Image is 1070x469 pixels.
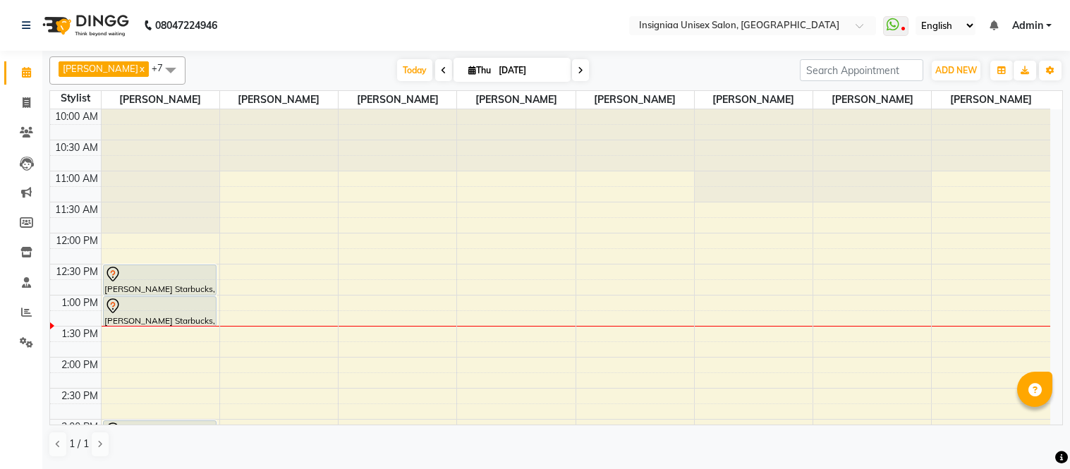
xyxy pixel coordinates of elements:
[138,63,145,74] a: x
[220,91,338,109] span: [PERSON_NAME]
[53,264,101,279] div: 12:30 PM
[104,297,216,326] div: [PERSON_NAME] Starbucks, TK01, 01:00 PM-01:30 PM, Hair Style [DEMOGRAPHIC_DATA]
[59,420,101,434] div: 3:00 PM
[69,437,89,451] span: 1 / 1
[63,63,138,74] span: [PERSON_NAME]
[104,421,216,466] div: [PERSON_NAME], TK03, 03:00 PM-03:45 PM, Haircut [DEMOGRAPHIC_DATA]
[53,233,101,248] div: 12:00 PM
[152,62,174,73] span: +7
[1011,413,1056,455] iframe: chat widget
[576,91,694,109] span: [PERSON_NAME]
[59,296,101,310] div: 1:00 PM
[813,91,931,109] span: [PERSON_NAME]
[50,91,101,106] div: Stylist
[1012,18,1043,33] span: Admin
[59,358,101,372] div: 2:00 PM
[36,6,133,45] img: logo
[932,61,980,80] button: ADD NEW
[52,171,101,186] div: 11:00 AM
[457,91,575,109] span: [PERSON_NAME]
[494,60,565,81] input: 2025-09-04
[339,91,456,109] span: [PERSON_NAME]
[59,389,101,403] div: 2:30 PM
[397,59,432,81] span: Today
[102,91,219,109] span: [PERSON_NAME]
[932,91,1050,109] span: [PERSON_NAME]
[104,265,216,295] div: [PERSON_NAME] Starbucks, TK01, 12:30 PM-01:00 PM, Hair wash Men
[465,65,494,75] span: Thu
[800,59,923,81] input: Search Appointment
[695,91,813,109] span: [PERSON_NAME]
[52,109,101,124] div: 10:00 AM
[59,327,101,341] div: 1:30 PM
[935,65,977,75] span: ADD NEW
[155,6,217,45] b: 08047224946
[52,202,101,217] div: 11:30 AM
[52,140,101,155] div: 10:30 AM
